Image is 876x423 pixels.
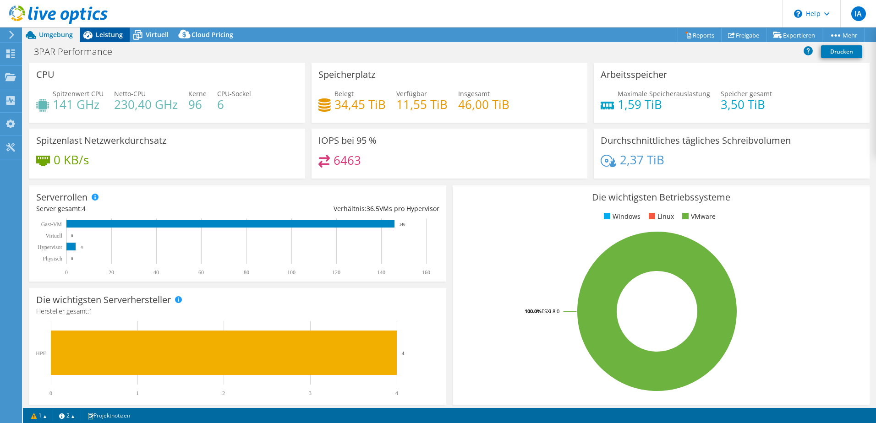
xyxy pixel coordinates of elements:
[458,89,490,98] span: Insgesamt
[396,99,448,109] h4: 11,55 TiB
[646,211,674,222] li: Linux
[244,269,249,276] text: 80
[71,233,73,238] text: 0
[680,211,716,222] li: VMware
[794,10,802,18] svg: \n
[222,390,225,396] text: 2
[332,269,340,276] text: 120
[367,204,379,213] span: 36.5
[618,99,710,109] h4: 1,59 TiB
[525,308,542,315] tspan: 100.0%
[334,155,361,165] h4: 6463
[188,89,207,98] span: Kerne
[399,222,405,227] text: 146
[618,89,710,98] span: Maximale Speicherauslastung
[38,244,62,250] text: Hypervisor
[36,295,171,305] h3: Die wichtigsten Serverhersteller
[721,89,772,98] span: Speicher gesamt
[620,155,664,165] h4: 2,37 TiB
[309,390,312,396] text: 3
[81,410,137,421] a: Projektnotizen
[377,269,385,276] text: 140
[822,28,865,42] a: Mehr
[36,204,238,214] div: Server gesamt:
[96,30,123,39] span: Leistung
[136,390,139,396] text: 1
[49,390,52,396] text: 0
[89,307,93,315] span: 1
[766,28,822,42] a: Exportieren
[721,28,766,42] a: Freigabe
[188,99,207,109] h4: 96
[851,6,866,21] span: IA
[53,410,81,421] a: 2
[146,30,169,39] span: Virtuell
[153,269,159,276] text: 40
[287,269,296,276] text: 100
[601,70,667,80] h3: Arbeitsspeicher
[678,28,722,42] a: Reports
[65,269,68,276] text: 0
[25,410,53,421] a: 1
[192,30,233,39] span: Cloud Pricing
[238,204,439,214] div: Verhältnis: VMs pro Hypervisor
[318,70,375,80] h3: Speicherplatz
[81,245,83,249] text: 4
[318,136,377,146] h3: IOPS bei 95 %
[82,204,86,213] span: 4
[53,99,104,109] h4: 141 GHz
[217,99,251,109] h4: 6
[71,256,73,261] text: 0
[36,70,55,80] h3: CPU
[396,89,427,98] span: Verfügbar
[43,255,62,262] text: Physisch
[334,89,354,98] span: Belegt
[36,350,46,357] text: HPE
[36,136,166,146] h3: Spitzenlast Netzwerkdurchsatz
[36,306,439,316] h4: Hersteller gesamt:
[217,89,251,98] span: CPU-Sockel
[402,350,405,356] text: 4
[395,390,398,396] text: 4
[41,221,62,228] text: Gast-VM
[114,99,178,109] h4: 230,40 GHz
[601,136,791,146] h3: Durchschnittliches tägliches Schreibvolumen
[821,45,862,58] a: Drucken
[53,89,104,98] span: Spitzenwert CPU
[460,192,863,202] h3: Die wichtigsten Betriebssysteme
[422,269,430,276] text: 160
[114,89,146,98] span: Netto-CPU
[36,192,88,202] h3: Serverrollen
[39,30,73,39] span: Umgebung
[542,308,559,315] tspan: ESXi 8.0
[45,233,62,239] text: Virtuell
[30,47,126,57] h1: 3PAR Performance
[721,99,772,109] h4: 3,50 TiB
[54,155,89,165] h4: 0 KB/s
[334,99,386,109] h4: 34,45 TiB
[109,269,114,276] text: 20
[602,211,641,222] li: Windows
[198,269,204,276] text: 60
[458,99,509,109] h4: 46,00 TiB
